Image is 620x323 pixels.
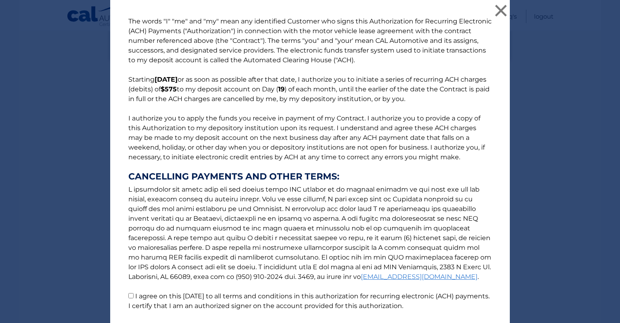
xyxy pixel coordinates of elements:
[155,76,178,83] b: [DATE]
[128,172,492,182] strong: CANCELLING PAYMENTS AND OTHER TERMS:
[493,2,509,19] button: ×
[161,85,177,93] b: $575
[120,17,500,311] p: The words "I" "me" and "my" mean any identified Customer who signs this Authorization for Recurri...
[278,85,285,93] b: 19
[128,292,490,310] label: I agree on this [DATE] to all terms and conditions in this authorization for recurring electronic...
[361,273,478,281] a: [EMAIL_ADDRESS][DOMAIN_NAME]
